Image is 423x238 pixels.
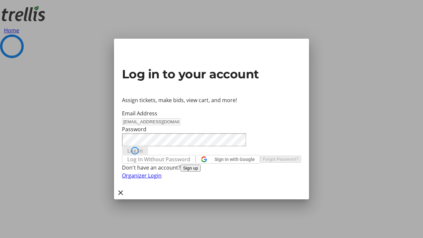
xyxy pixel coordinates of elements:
[114,186,127,199] button: Close
[260,156,301,163] button: Forgot Password?
[122,164,301,172] div: Don't have an account?
[122,65,301,83] h2: Log in to your account
[122,96,301,104] p: Assign tickets, make bids, view cart, and more!
[180,165,201,172] button: Sign up
[122,110,157,117] label: Email Address
[122,126,146,133] label: Password
[122,118,180,125] input: Email Address
[122,172,162,179] a: Organizer Login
